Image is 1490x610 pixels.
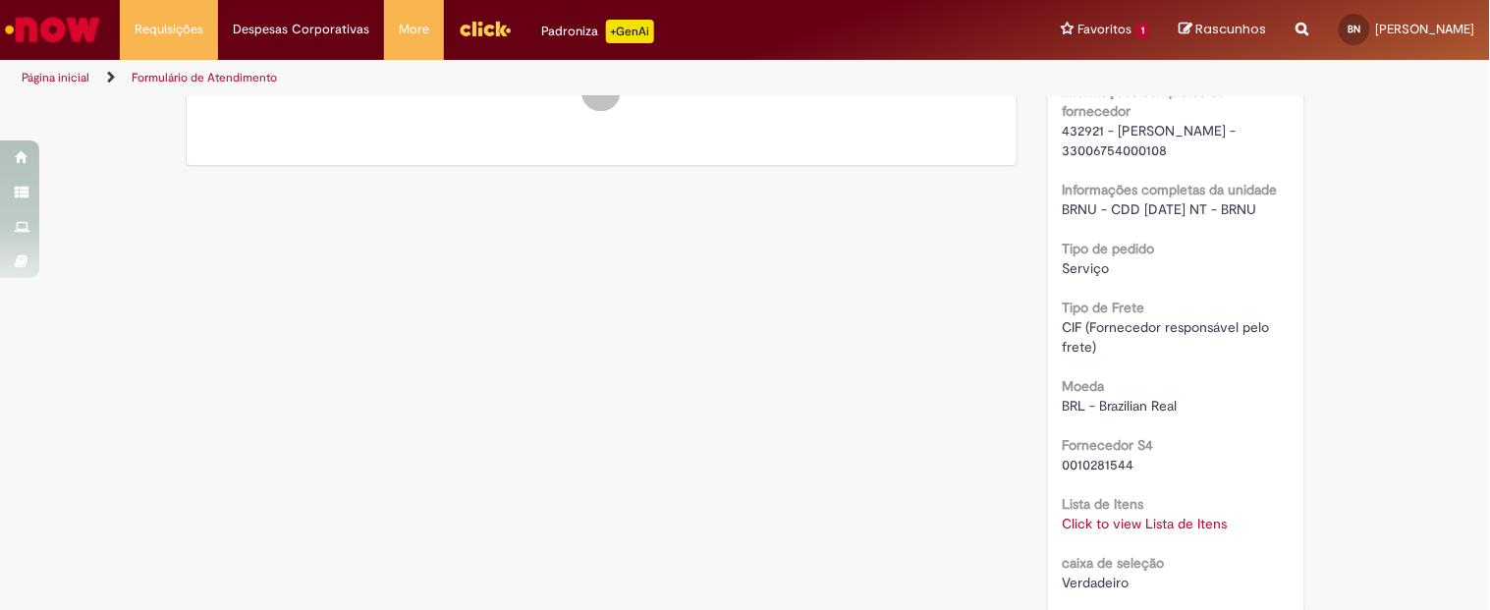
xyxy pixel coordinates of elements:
b: Tipo de pedido [1063,240,1155,257]
span: 0010281544 [1063,456,1134,473]
span: CIF (Fornecedor responsável pelo frete) [1063,318,1274,356]
a: Página inicial [22,70,89,85]
span: 432921 - [PERSON_NAME] - 33006754000108 [1063,122,1241,159]
a: Rascunhos [1180,21,1267,39]
span: Rascunhos [1196,20,1267,38]
b: Tipo de Frete [1063,299,1145,316]
span: 1 [1135,23,1150,39]
b: Informações completas da unidade [1063,181,1278,198]
img: click_logo_yellow_360x200.png [459,14,512,43]
span: Despesas Corporativas [233,20,369,39]
b: caixa de seleção [1063,554,1165,572]
a: Click to view Lista de Itens [1063,515,1228,532]
span: BRNU - CDD [DATE] NT - BRNU [1063,200,1257,218]
span: Requisições [135,20,203,39]
span: Verdadeiro [1063,574,1130,591]
span: BRL - Brazilian Real [1063,397,1178,415]
b: Lista de Itens [1063,495,1144,513]
ul: Trilhas de página [15,60,978,96]
span: BN [1349,23,1361,35]
b: Fornecedor S4 [1063,436,1154,454]
a: Formulário de Atendimento [132,70,277,85]
div: Padroniza [541,20,654,43]
span: Favoritos [1077,20,1131,39]
b: Informações completas do fornecedor [1063,83,1226,120]
span: Serviço [1063,259,1110,277]
span: [PERSON_NAME] [1376,21,1475,37]
img: ServiceNow [2,10,103,49]
b: Moeda [1063,377,1105,395]
span: More [399,20,429,39]
p: +GenAi [606,20,654,43]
